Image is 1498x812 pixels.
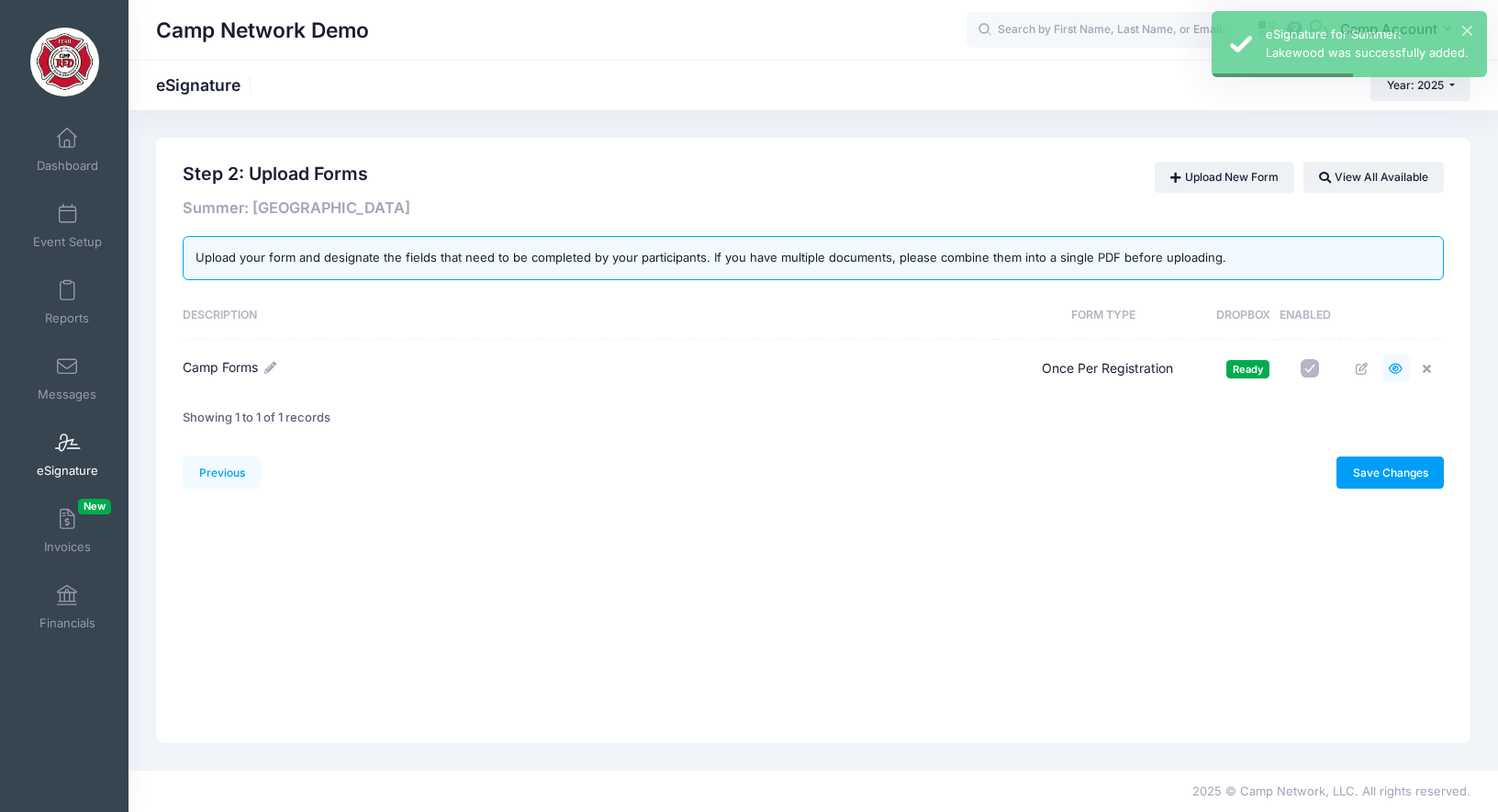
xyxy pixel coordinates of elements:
span: Edit the template. [1349,355,1377,382]
button: Camp Account [1328,9,1470,51]
span: Preview the template. Opens in new tab. [1382,355,1410,382]
span: Event Setup [33,234,102,250]
div: Save changes to the enabled/disable status [813,457,1444,488]
span: Invoices [44,539,91,555]
h2: Step 2: Upload Forms [183,164,368,185]
a: eSignature [24,423,111,487]
th: Dropbox [1216,292,1280,340]
span: Financials [39,615,95,631]
div: Upload your form and designate the fields that need to be completed by your participants. If you ... [196,249,1226,267]
th: Enabled [1280,292,1340,340]
img: Camp Network Demo [30,28,99,96]
button: × [1462,26,1472,36]
span: Year: 2025 [1387,78,1444,92]
span: eSignature [37,463,98,479]
a: Save Changes [1336,457,1444,488]
a: Upload New Form [1155,162,1295,193]
div: Showing 1 to 1 of 1 records [183,397,330,439]
a: Messages [24,346,111,411]
span: Ready [1226,360,1269,378]
span: Dashboard [37,158,98,174]
span: Messages [38,387,96,402]
h1: Camp Network Demo [156,9,369,51]
a: Reports [24,270,111,334]
span: Reports [45,310,89,326]
button: Year: 2025 [1370,70,1470,101]
a: Event Setup [24,194,111,258]
span: Camp Forms [183,359,258,375]
span: 2025 © Camp Network, LLC. All rights reserved. [1192,784,1470,798]
h1: eSignature [156,75,256,95]
td: Once Per Registration [999,340,1217,398]
input: Search by First Name, Last Name, or Email... [967,12,1242,49]
a: Previous [183,457,261,488]
div: eSignature for Summer: Lakewood was successfully added. [1266,26,1472,62]
a: Dashboard [24,118,111,182]
th: Description [183,292,999,340]
a: Financials [24,575,111,639]
span: New [78,499,111,514]
a: View All Available [1303,162,1444,193]
a: InvoicesNew [24,499,111,563]
span: Remove the template from this session. [1416,355,1444,382]
span: Summer: [GEOGRAPHIC_DATA] [183,198,410,217]
th: Form Type [999,292,1217,340]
